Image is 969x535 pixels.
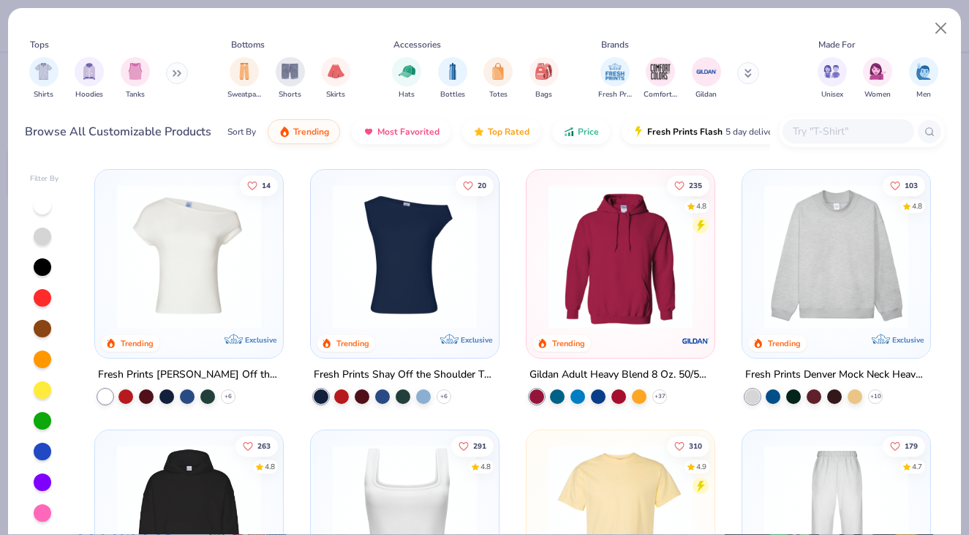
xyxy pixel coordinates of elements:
img: Shirts Image [35,63,52,80]
span: Top Rated [488,126,529,138]
div: 4.8 [696,201,706,212]
span: + 6 [440,392,448,401]
button: Fresh Prints Flash5 day delivery [622,119,791,144]
button: Like [883,435,925,456]
button: Like [456,175,494,195]
button: filter button [644,57,677,100]
span: 179 [905,442,918,449]
button: filter button [121,57,150,100]
button: Like [667,175,709,195]
div: Filter By [30,173,59,184]
button: filter button [392,57,421,100]
img: Shorts Image [282,63,298,80]
img: Sweatpants Image [236,63,252,80]
img: Bags Image [535,63,551,80]
img: Gildan Image [695,61,717,83]
div: filter for Comfort Colors [644,57,677,100]
div: filter for Women [863,57,892,100]
span: Bottles [440,89,465,100]
img: Tanks Image [127,63,143,80]
img: Hoodies Image [81,63,97,80]
span: Fresh Prints [598,89,632,100]
div: Fresh Prints Shay Off the Shoulder Tank [314,366,496,384]
img: Women Image [870,63,886,80]
div: filter for Fresh Prints [598,57,632,100]
div: filter for Men [909,57,938,100]
img: 01756b78-01f6-4cc6-8d8a-3c30c1a0c8ac [541,184,700,329]
button: filter button [75,57,104,100]
img: 5716b33b-ee27-473a-ad8a-9b8687048459 [325,184,484,329]
span: 235 [689,182,702,189]
span: Most Favorited [377,126,440,138]
button: filter button [29,57,59,100]
span: + 6 [225,392,232,401]
span: Exclusive [245,335,276,345]
span: Shirts [34,89,53,100]
span: + 37 [655,392,666,401]
button: Like [883,175,925,195]
div: 4.8 [265,461,275,472]
img: flash.gif [633,126,644,138]
button: filter button [598,57,632,100]
span: Gildan [695,89,717,100]
span: 291 [473,442,486,449]
div: 4.8 [480,461,491,472]
div: filter for Tanks [121,57,150,100]
span: Shorts [279,89,301,100]
span: Comfort Colors [644,89,677,100]
div: Sort By [227,125,256,138]
div: filter for Unisex [818,57,847,100]
span: Exclusive [461,335,492,345]
span: 5 day delivery [725,124,780,141]
span: Exclusive [892,335,924,345]
span: Men [916,89,931,100]
div: 4.9 [696,461,706,472]
div: Accessories [393,38,441,51]
button: filter button [276,57,305,100]
div: filter for Sweatpants [227,57,261,100]
span: 310 [689,442,702,449]
div: 4.8 [912,201,922,212]
div: Tops [30,38,49,51]
div: 4.7 [912,461,922,472]
span: Hoodies [75,89,103,100]
div: filter for Shirts [29,57,59,100]
img: trending.gif [279,126,290,138]
span: Trending [293,126,329,138]
span: Women [864,89,891,100]
span: Skirts [326,89,345,100]
span: 263 [257,442,271,449]
button: filter button [483,57,513,100]
button: filter button [818,57,847,100]
div: Browse All Customizable Products [25,123,211,141]
button: Like [667,435,709,456]
div: filter for Totes [483,57,513,100]
button: filter button [227,57,261,100]
div: filter for Bags [529,57,559,100]
div: filter for Skirts [321,57,350,100]
div: Fresh Prints [PERSON_NAME] Off the Shoulder Top [98,366,280,384]
button: filter button [909,57,938,100]
span: Totes [489,89,508,100]
img: Skirts Image [328,63,344,80]
img: Men Image [916,63,932,80]
div: filter for Bottles [438,57,467,100]
img: Fresh Prints Image [604,61,626,83]
button: Top Rated [462,119,540,144]
div: filter for Gildan [692,57,721,100]
span: 14 [262,182,271,189]
div: Fresh Prints Denver Mock Neck Heavyweight Sweatshirt [745,366,927,384]
button: Trending [268,119,340,144]
div: Gildan Adult Heavy Blend 8 Oz. 50/50 Hooded Sweatshirt [529,366,712,384]
img: Bottles Image [445,63,461,80]
div: filter for Shorts [276,57,305,100]
span: Sweatpants [227,89,261,100]
button: Close [927,15,955,42]
span: Hats [399,89,415,100]
span: 20 [478,182,486,189]
button: filter button [321,57,350,100]
button: Most Favorited [352,119,450,144]
span: Bags [535,89,552,100]
span: Unisex [821,89,843,100]
div: Bottoms [231,38,265,51]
